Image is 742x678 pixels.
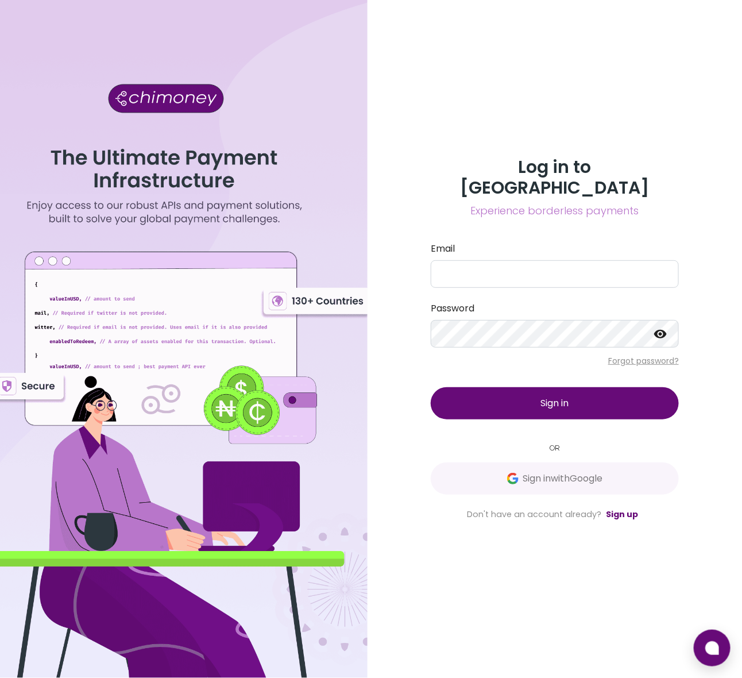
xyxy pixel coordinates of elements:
a: Sign up [606,509,638,520]
span: Sign in with Google [523,472,603,486]
small: OR [431,442,679,453]
h3: Log in to [GEOGRAPHIC_DATA] [431,157,679,198]
label: Email [431,242,679,256]
button: GoogleSign inwithGoogle [431,463,679,495]
label: Password [431,302,679,315]
span: Don't have an account already? [467,509,601,520]
button: Sign in [431,387,679,419]
span: Sign in [541,396,569,410]
p: Forgot password? [431,355,679,367]
span: Experience borderless payments [431,203,679,219]
button: Open chat window [694,630,731,667]
img: Google [507,473,519,484]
